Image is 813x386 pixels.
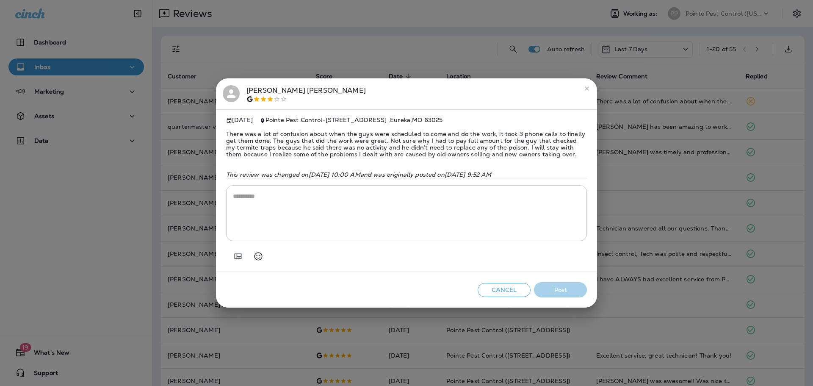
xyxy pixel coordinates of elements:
button: Add in a premade template [230,248,246,265]
button: Select an emoji [250,248,267,265]
button: Cancel [478,283,531,297]
p: This review was changed on [DATE] 10:00 AM [226,171,587,178]
span: [DATE] [226,117,253,124]
button: close [580,82,594,95]
span: Pointe Pest Control - [STREET_ADDRESS] , Eureka , MO 63025 [265,116,442,124]
div: [PERSON_NAME] [PERSON_NAME] [246,85,366,103]
span: and was originally posted on [DATE] 9:52 AM [360,171,492,178]
span: There was a lot of confusion about when the guys were scheduled to come and do the work, it took ... [226,124,587,164]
